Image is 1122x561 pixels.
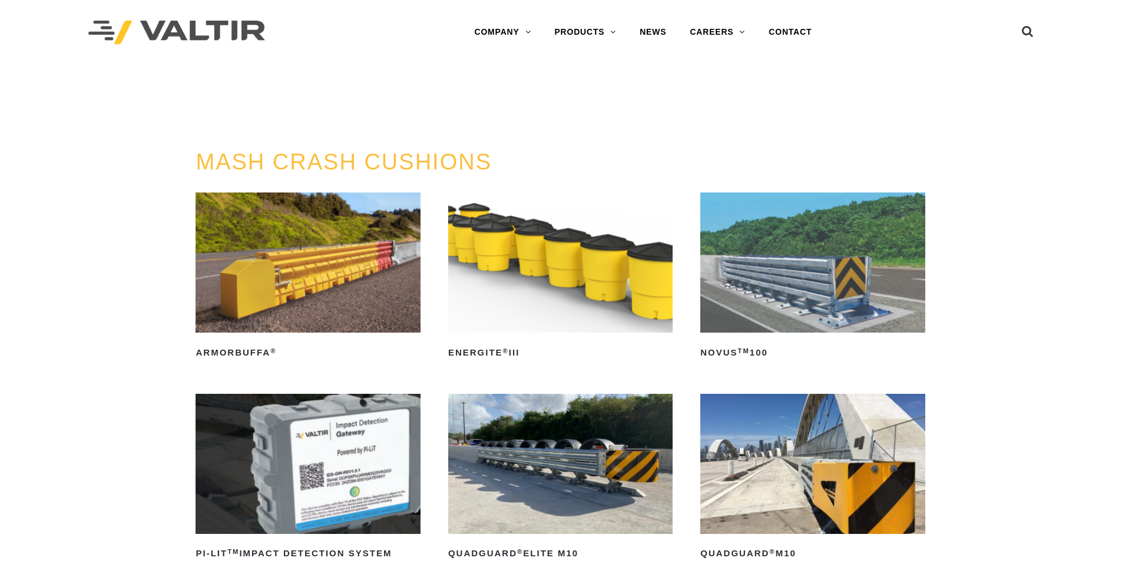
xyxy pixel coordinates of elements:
a: PRODUCTS [542,21,628,44]
sup: ® [769,548,775,555]
h2: ENERGITE III [448,343,673,362]
a: ArmorBuffa® [196,192,420,362]
sup: TM [738,347,750,354]
a: COMPANY [462,21,542,44]
a: ENERGITE®III [448,192,673,362]
h2: ArmorBuffa [196,343,420,362]
sup: TM [227,548,239,555]
a: NOVUSTM100 [700,192,925,362]
sup: ® [270,347,276,354]
a: CONTACT [757,21,823,44]
a: NEWS [628,21,678,44]
sup: ® [517,548,523,555]
a: CAREERS [678,21,757,44]
a: MASH CRASH CUSHIONS [196,150,492,174]
img: Valtir [88,21,265,45]
h2: NOVUS 100 [700,343,925,362]
sup: ® [503,347,509,354]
